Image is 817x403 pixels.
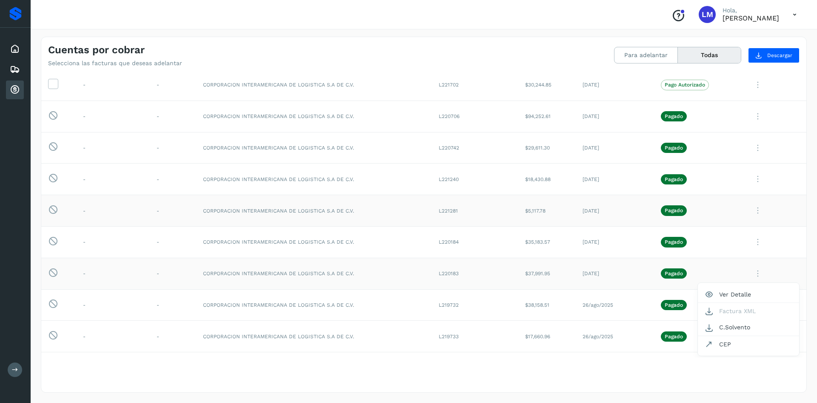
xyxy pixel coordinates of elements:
[6,60,24,79] div: Embarques
[6,40,24,58] div: Inicio
[698,319,799,336] button: C.Solvento
[6,81,24,99] div: Cuentas por cobrar
[698,303,799,319] button: Factura XML
[698,336,799,352] button: CEP
[698,286,799,303] button: Ver Detalle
